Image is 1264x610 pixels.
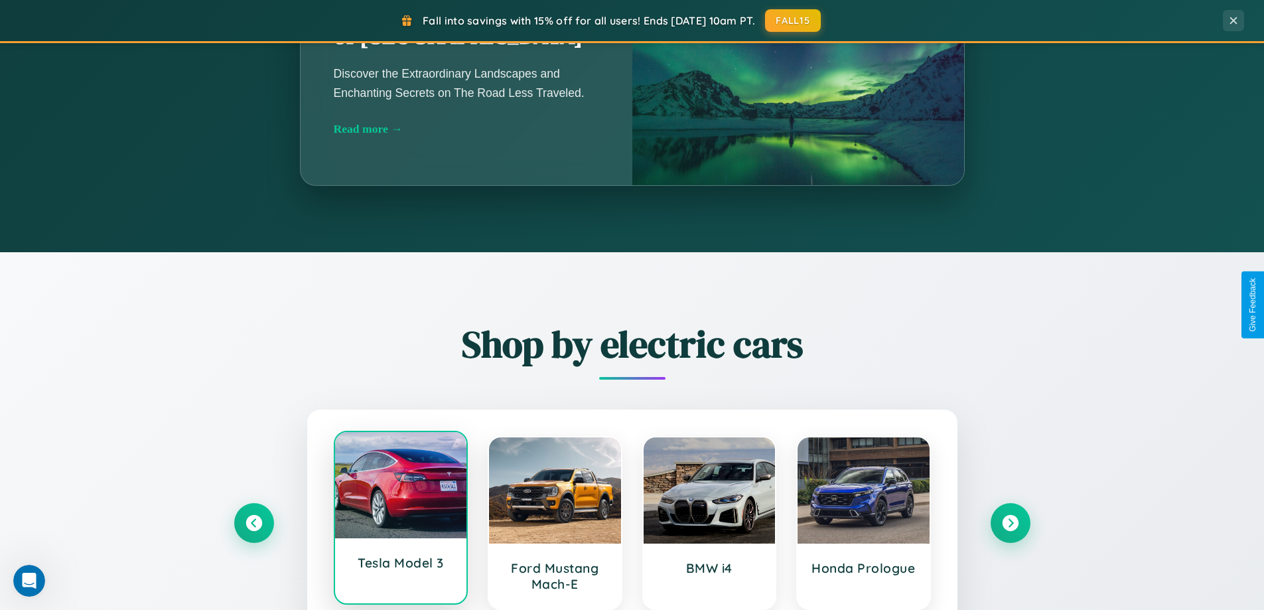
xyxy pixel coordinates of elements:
[1248,278,1257,332] div: Give Feedback
[657,560,762,576] h3: BMW i4
[502,560,608,592] h3: Ford Mustang Mach-E
[765,9,821,32] button: FALL15
[13,565,45,597] iframe: Intercom live chat
[348,555,454,571] h3: Tesla Model 3
[423,14,755,27] span: Fall into savings with 15% off for all users! Ends [DATE] 10am PT.
[334,64,599,102] p: Discover the Extraordinary Landscapes and Enchanting Secrets on The Road Less Traveled.
[234,319,1030,370] h2: Shop by electric cars
[334,122,599,136] div: Read more →
[811,560,916,576] h3: Honda Prologue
